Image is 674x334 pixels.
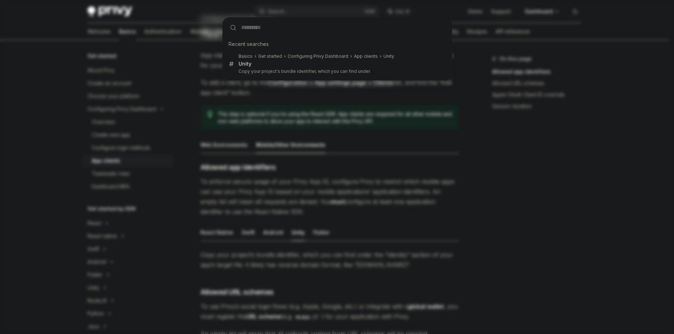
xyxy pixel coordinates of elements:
div: Basics [239,53,253,59]
b: Unity [239,61,251,67]
b: Unity [383,53,394,59]
span: Recent searches [228,41,269,48]
div: Get started [258,53,282,59]
div: App clients [354,53,378,59]
div: Configuring Privy Dashboard [288,53,348,59]
p: Copy your project's bundle identifier, which you can find under [239,69,434,74]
